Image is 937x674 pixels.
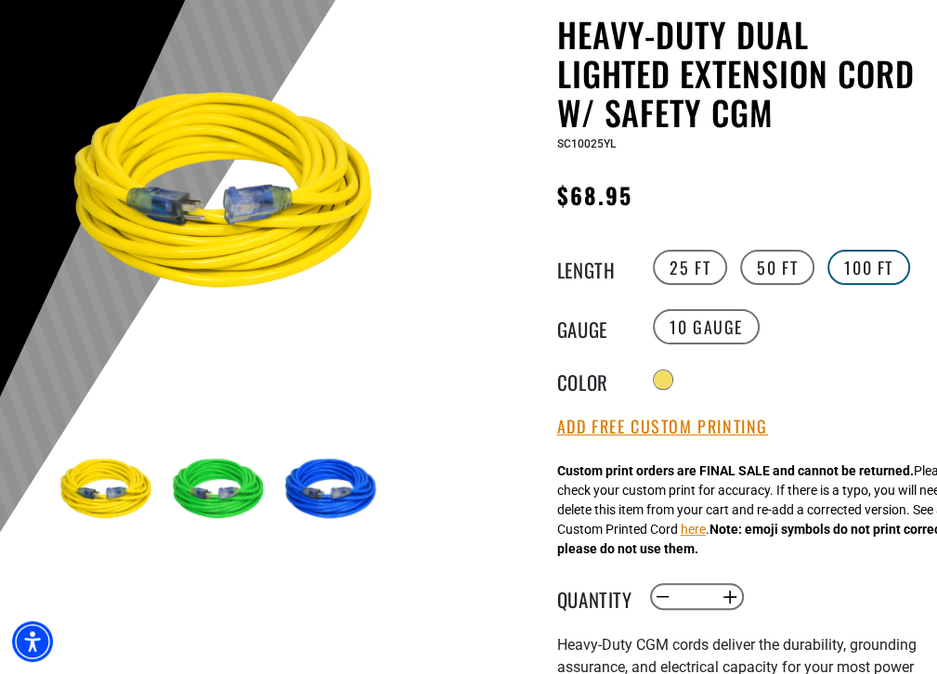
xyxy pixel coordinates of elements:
[55,19,410,373] img: yellow
[557,368,649,392] legend: Color
[653,309,760,344] label: 10 Gauge
[827,250,910,285] label: 100 FT
[653,250,727,285] label: 25 FT
[557,315,649,339] legend: Gauge
[557,178,632,212] span: $68.95
[557,417,768,437] button: Add Free Custom Printing
[280,436,387,544] img: blue
[740,250,814,285] label: 50 FT
[557,463,914,478] strong: Custom print orders are FINAL SALE and cannot be returned.
[12,621,53,662] div: Accessibility Menu
[557,137,616,150] span: SC10025YL
[55,436,163,544] img: yellow
[681,520,706,539] button: here
[557,15,924,132] h1: Heavy-Duty Dual Lighted Extension Cord w/ Safety CGM
[557,255,649,279] legend: Length
[167,436,275,544] img: green
[410,19,764,373] img: green
[557,585,650,609] label: Quantity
